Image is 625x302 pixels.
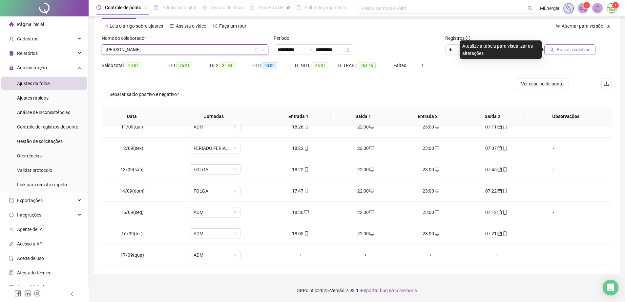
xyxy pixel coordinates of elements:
[17,36,38,41] span: Cadastros
[170,24,174,28] span: youtube
[17,182,67,187] span: Link para registro rápido
[303,146,309,151] span: mobile
[17,256,44,261] span: Aceite de uso
[194,122,237,132] span: ADM
[177,62,192,69] span: 76:21
[534,123,573,130] div: -
[369,125,374,129] span: desktop
[497,189,502,193] span: calendar
[612,2,619,9] sup: Atualize o seu contato no menu Meus Dados
[167,62,210,69] div: HE 1:
[250,5,254,10] span: dashboard
[604,81,609,86] span: upload
[273,251,328,259] div: +
[262,62,277,69] span: 00:00
[580,5,586,11] span: notification
[469,166,524,173] div: 07:45
[497,167,502,172] span: calendar
[213,24,218,28] span: history
[528,6,532,11] span: search
[17,227,43,232] span: Agente de IA
[17,168,52,173] span: Validar protocolo
[9,242,14,246] span: api
[286,6,290,10] span: pushpin
[469,230,524,237] div: 07:21
[120,167,144,172] span: 13/09(sáb)
[534,251,573,259] div: -
[17,153,42,158] span: Ocorrências
[361,288,417,293] span: Reportar bug e/ou melhoria
[17,124,78,129] span: Controle de registros de ponto
[295,62,338,69] div: H. NOT.:
[338,123,393,130] div: 22:00
[466,36,470,40] span: info-circle
[303,167,309,172] span: mobile
[469,123,524,130] div: 07:11
[303,189,309,193] span: mobile
[17,241,44,246] span: Acesso à API
[305,5,347,10] span: Folha de pagamento
[562,23,610,29] span: Alternar para versão lite
[261,48,265,52] span: down
[17,65,47,70] span: Administração
[404,251,458,259] div: +
[434,146,439,151] span: desktop
[9,22,14,27] span: home
[274,35,294,42] label: Período
[24,290,31,297] span: linkedin
[497,146,502,151] span: calendar
[105,5,141,10] span: Controle de ponto
[404,145,458,152] div: 23:00
[544,44,595,55] button: Buscar registros
[434,167,439,172] span: desktop
[338,251,393,259] div: +
[534,145,573,152] div: -
[194,229,237,239] span: ADM
[460,40,542,59] div: Atualize a tabela para visualizar as alterações
[497,231,502,236] span: calendar
[9,65,14,70] span: lock
[460,107,525,126] th: Saída 2
[421,63,424,68] span: 1
[502,146,507,151] span: mobile
[469,209,524,216] div: 07:12
[308,47,313,52] span: swap-right
[534,187,573,195] div: -
[338,62,393,69] div: H. TRAB.:
[210,62,253,69] div: HE 2:
[9,51,14,56] span: file
[303,231,309,236] span: mobile
[102,62,167,69] div: Saldo total:
[121,146,143,151] span: 12/09(sex)
[502,189,507,193] span: mobile
[9,198,14,203] span: export
[154,5,158,10] span: file-done
[121,210,144,215] span: 15/09(seg)
[445,35,470,42] span: Registros
[502,125,507,129] span: mobile
[17,139,63,144] span: Gestão de solicitações
[550,47,554,52] span: search
[107,91,182,98] span: Separar saldo positivo e negativo?
[176,23,206,29] span: Assista o vídeo
[102,107,162,126] th: Data
[534,209,573,216] div: -
[358,62,376,69] span: 264:46
[194,250,237,260] span: ADM
[338,230,393,237] div: 22:00
[469,145,524,152] div: 07:07
[110,23,163,29] span: Leia o artigo sobre ajustes
[102,35,150,42] label: Nome do colaborador
[434,125,439,129] span: desktop
[14,290,21,297] span: facebook
[404,209,458,216] div: 23:00
[211,5,244,10] span: Gestão de férias
[534,166,573,173] div: -
[273,166,328,173] div: 18:22
[338,187,393,195] div: 22:00
[338,209,393,216] div: 22:00
[17,198,43,203] span: Exportações
[369,189,374,193] span: desktop
[525,107,607,126] th: Observações
[296,5,301,10] span: book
